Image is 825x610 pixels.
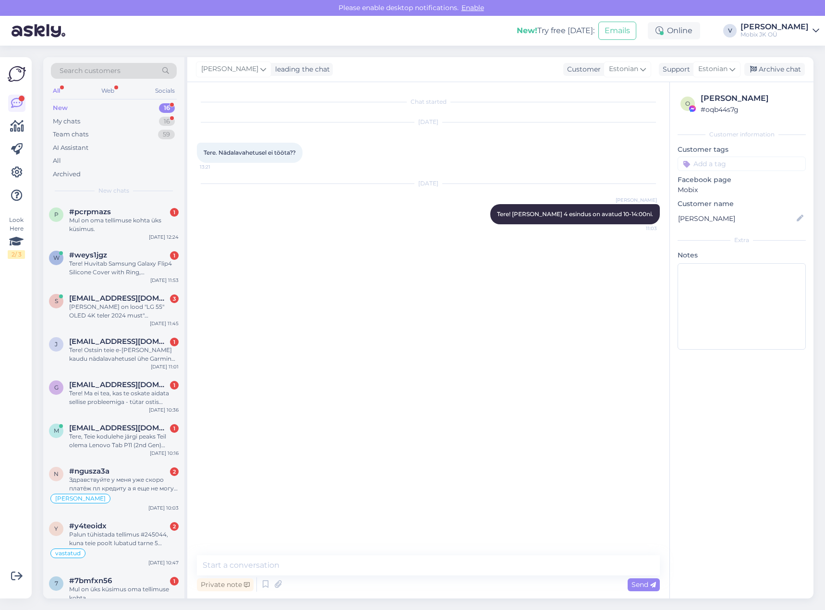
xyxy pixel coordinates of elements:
[8,216,25,259] div: Look Here
[53,103,68,113] div: New
[60,66,121,76] span: Search customers
[678,250,806,260] p: Notes
[69,522,107,530] span: #y4teoidx
[740,31,809,38] div: Mobix JK OÜ
[53,143,88,153] div: AI Assistant
[616,196,657,204] span: [PERSON_NAME]
[744,63,805,76] div: Archive chat
[631,580,656,589] span: Send
[170,251,179,260] div: 1
[170,381,179,390] div: 1
[158,130,175,139] div: 59
[698,64,728,74] span: Estonian
[517,25,594,37] div: Try free [DATE]:
[150,450,179,457] div: [DATE] 10:16
[69,424,169,432] span: merje.merilo@auveproduction.eu
[197,118,660,126] div: [DATE]
[69,251,107,259] span: #weys1jgz
[55,297,58,305] span: s
[678,236,806,244] div: Extra
[54,427,59,434] span: m
[621,225,657,232] span: 11:03
[53,254,60,261] span: w
[201,64,258,74] span: [PERSON_NAME]
[8,65,26,83] img: Askly Logo
[54,470,59,477] span: n
[170,467,179,476] div: 2
[69,294,169,303] span: silver@tilkcreative.com
[98,186,129,195] span: New chats
[69,259,179,277] div: Tere! Huvitab Samsung Galaxy Flip4 Silicone Cover with Ring, silikoonümbris rõngaga, sinine. Kas ...
[497,210,653,218] span: Tere! [PERSON_NAME] 4 esindus on avatud 10-14:00ni.
[55,580,58,587] span: 7
[723,24,737,37] div: V
[148,559,179,566] div: [DATE] 10:47
[54,525,58,532] span: y
[69,576,112,585] span: #7bmfxn56
[69,476,179,493] div: Здравствуйте у меня уже скоро платёж пл кредиту а я еще не могу получить свой заказ.2к8719.Можно ...
[69,337,169,346] span: jyrituvik@hotmail.com
[69,585,179,602] div: Mul on üks küsimus oma tellimuse kohta.
[678,130,806,139] div: Customer information
[204,149,296,156] span: Tere. Nädalavahetusel ei tööta??
[69,207,111,216] span: #pcrpmazs
[55,496,106,501] span: [PERSON_NAME]
[8,250,25,259] div: 2 / 3
[149,406,179,414] div: [DATE] 10:36
[609,64,638,74] span: Estonian
[170,338,179,346] div: 1
[517,26,537,35] b: New!
[55,341,58,348] span: j
[69,530,179,548] div: Palun tühistada tellimus #245044, kuna teie poolt lubatud tarne 5 tööpäeva jooksul on ületatud ni...
[99,85,116,97] div: Web
[53,130,88,139] div: Team chats
[740,23,809,31] div: [PERSON_NAME]
[69,467,109,476] span: #ngusza3a
[678,145,806,155] p: Customer tags
[69,216,179,233] div: Mul on oma tellimuse kohta üks küsimus.
[150,277,179,284] div: [DATE] 11:53
[701,104,803,115] div: # oqb44s7g
[53,170,81,179] div: Archived
[69,346,179,363] div: Tere! Ostsin teie e-[PERSON_NAME] kaudu nädalavahetusel ühe Garmin Forerunner 970. Tarneajaks oli...
[197,179,660,188] div: [DATE]
[149,233,179,241] div: [DATE] 12:24
[170,577,179,586] div: 1
[197,578,254,591] div: Private note
[685,100,690,107] span: o
[55,550,81,556] span: vastatud
[170,208,179,217] div: 1
[153,85,177,97] div: Socials
[53,156,61,166] div: All
[678,185,806,195] p: Mobix
[150,320,179,327] div: [DATE] 11:45
[170,294,179,303] div: 3
[678,157,806,171] input: Add a tag
[701,93,803,104] div: [PERSON_NAME]
[197,98,660,106] div: Chat started
[659,64,690,74] div: Support
[51,85,62,97] div: All
[459,3,487,12] span: Enable
[69,389,179,406] div: Tere! Ma ei tea, kas te oskate aidata sellise probleemiga - tütar ostis [PERSON_NAME] aastat teie...
[740,23,819,38] a: [PERSON_NAME]Mobix JK OÜ
[678,175,806,185] p: Facebook page
[151,363,179,370] div: [DATE] 11:01
[159,103,175,113] div: 16
[648,22,700,39] div: Online
[53,117,80,126] div: My chats
[563,64,601,74] div: Customer
[678,199,806,209] p: Customer name
[54,384,59,391] span: g
[54,211,59,218] span: p
[69,380,169,389] span: greete.tens@gmail.com
[170,424,179,433] div: 1
[200,163,236,171] span: 13:21
[678,213,795,224] input: Add name
[159,117,175,126] div: 16
[598,22,636,40] button: Emails
[170,522,179,531] div: 2
[271,64,330,74] div: leading the chat
[148,504,179,512] div: [DATE] 10:03
[69,432,179,450] div: Tere, Teie kodulehe järgi peaks Teil olema Lenovo Tab P11 (2nd Gen) TAB350XU 11,5" Storm Grey. [P...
